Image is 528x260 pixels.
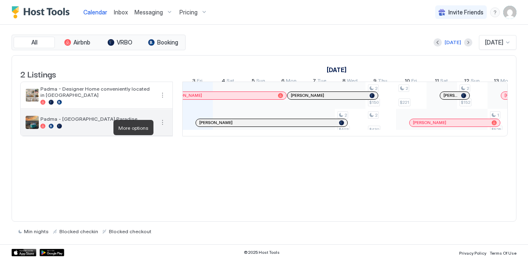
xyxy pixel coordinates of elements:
span: All [31,39,38,46]
span: Messaging [134,9,163,16]
a: October 9, 2025 [371,76,389,88]
a: October 4, 2025 [219,76,236,88]
span: Wed [347,77,358,86]
span: Padma - Designer Home conveniently located in [GEOGRAPHIC_DATA] [40,86,154,98]
span: 2 [405,86,408,91]
span: [PERSON_NAME] [413,120,446,125]
span: 2 [467,86,469,91]
span: Mon [500,77,511,86]
a: Host Tools Logo [12,6,73,19]
span: Sat [226,77,234,86]
div: User profile [503,6,516,19]
button: [DATE] [443,37,462,47]
a: October 8, 2025 [340,76,360,88]
span: Blocked checkin [59,228,98,234]
div: tab-group [12,35,186,50]
span: VRBO [117,39,132,46]
span: 1 [497,112,499,118]
a: October 5, 2025 [250,76,267,88]
span: [PERSON_NAME] [443,93,458,98]
div: menu [158,117,167,127]
span: 3 [192,77,196,86]
span: 11 [435,77,439,86]
span: [PERSON_NAME] [291,93,324,98]
button: Previous month [434,38,442,47]
span: Tue [317,77,326,86]
a: Calendar [83,8,107,16]
div: [DATE] [445,39,461,46]
a: October 3, 2025 [190,76,205,88]
span: Padma - [GEOGRAPHIC_DATA] Paradise [40,116,154,122]
button: Next month [464,38,472,47]
button: Airbnb [57,37,98,48]
div: listing image [26,116,39,129]
span: 2 [375,86,377,91]
span: 13 [494,77,499,86]
span: [PERSON_NAME] [199,120,233,125]
a: October 11, 2025 [433,76,450,88]
span: 8 [342,77,346,86]
a: October 12, 2025 [462,76,482,88]
span: $152 [461,100,470,105]
div: listing image [26,89,39,102]
span: Airbnb [73,39,90,46]
span: 10 [405,77,410,86]
span: Sat [440,77,448,86]
span: Booking [157,39,178,46]
button: VRBO [99,37,141,48]
span: $221 [400,100,409,105]
span: Thu [378,77,387,86]
a: Privacy Policy [459,248,486,257]
a: October 7, 2025 [311,76,328,88]
span: 2 [375,112,377,118]
span: $150 [369,100,379,105]
span: 12 [464,77,469,86]
span: 5 [252,77,255,86]
span: 4 [222,77,225,86]
a: Terms Of Use [490,248,516,257]
a: Google Play Store [40,249,64,256]
span: Sun [256,77,265,86]
span: © 2025 Host Tools [244,250,280,255]
span: Sun [471,77,480,86]
span: $430 [369,127,379,132]
span: Calendar [83,9,107,16]
a: October 10, 2025 [403,76,419,88]
span: 2 [344,112,347,118]
a: October 13, 2025 [492,76,513,88]
a: October 6, 2025 [279,76,299,88]
button: More options [158,117,167,127]
button: All [14,37,55,48]
span: Min nights [24,228,49,234]
span: Privacy Policy [459,251,486,255]
span: Mon [286,77,297,86]
span: More options [118,125,148,131]
span: Inbox [114,9,128,16]
span: $403 [339,127,349,132]
span: 7 [313,77,316,86]
span: [DATE] [485,39,503,46]
span: 9 [373,77,377,86]
a: Inbox [114,8,128,16]
span: 6 [281,77,285,86]
span: Invite Friends [448,9,483,16]
span: Fri [411,77,417,86]
span: $525 [491,127,501,132]
div: menu [158,90,167,100]
div: menu [490,7,500,17]
span: Fri [197,77,203,86]
a: App Store [12,249,36,256]
span: Blocked checkout [109,228,151,234]
button: Booking [142,37,184,48]
button: More options [158,90,167,100]
a: October 1, 2025 [325,64,349,76]
span: Pricing [179,9,198,16]
span: [PERSON_NAME] [169,93,202,98]
span: Terms Of Use [490,251,516,255]
span: 2 Listings [20,68,56,80]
